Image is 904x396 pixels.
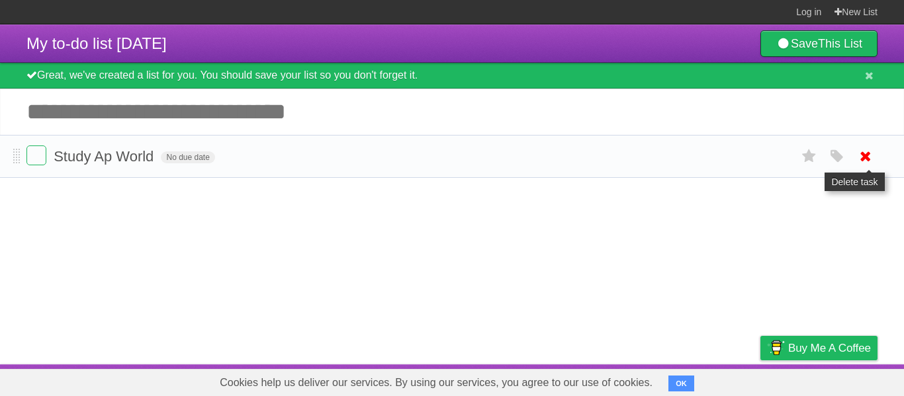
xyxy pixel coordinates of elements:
a: Developers [628,368,682,393]
b: This List [818,37,862,50]
a: About [584,368,612,393]
a: Terms [698,368,727,393]
label: Done [26,145,46,165]
span: My to-do list [DATE] [26,34,167,52]
label: Star task [797,145,822,167]
a: Buy me a coffee [760,336,878,360]
a: Privacy [743,368,778,393]
button: OK [668,376,694,391]
a: SaveThis List [760,30,878,57]
span: Cookies help us deliver our services. By using our services, you agree to our use of cookies. [206,370,666,396]
span: Buy me a coffee [788,337,871,360]
img: Buy me a coffee [767,337,785,359]
span: No due date [161,151,214,163]
span: Study Ap World [54,148,157,165]
a: Suggest a feature [794,368,878,393]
